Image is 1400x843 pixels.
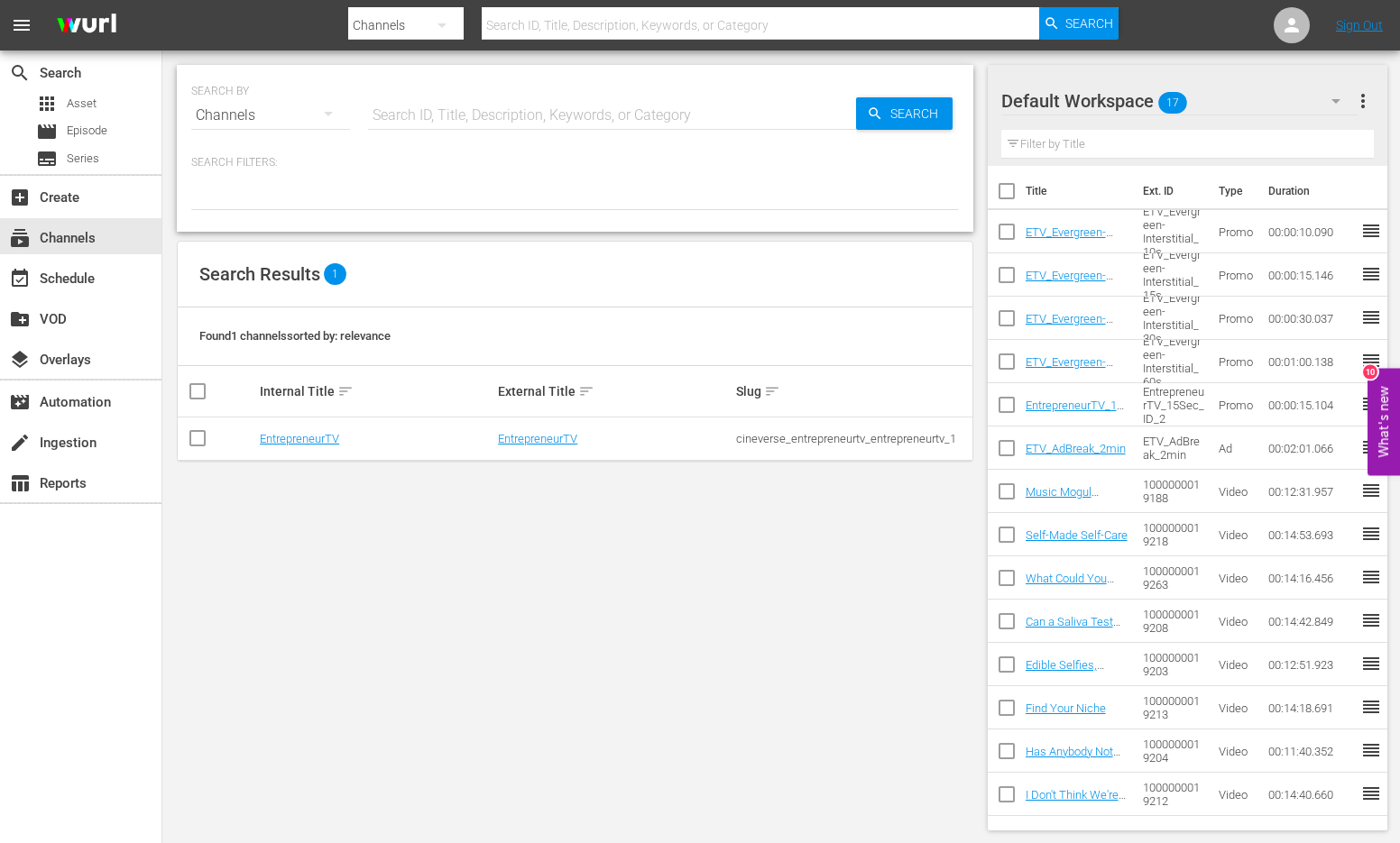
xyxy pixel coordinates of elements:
a: Music Mogul [PERSON_NAME] Drops Business & Life Keys [1026,485,1117,539]
td: 1000000019208 [1136,600,1211,643]
a: Has Anybody Not Seen That Product? [1026,745,1126,772]
span: Episode [67,122,107,140]
a: Can a Saliva Test Tell You Whether He's the One? [1026,615,1120,655]
span: reorder [1360,609,1382,631]
div: 10 [1363,364,1377,379]
span: Search Results [199,263,320,285]
span: reorder [1360,523,1382,545]
div: Slug [736,380,969,402]
td: Promo [1211,383,1261,426]
a: ETV_Evergreen-Interstitial_10s [1026,225,1113,252]
span: Ingestion [9,432,31,454]
button: Open Feedback Widget [1368,368,1400,475]
span: reorder [1360,263,1382,285]
a: EntrepreneurTV [260,432,339,445]
td: Video [1211,556,1261,600]
th: Duration [1257,166,1366,216]
a: Edible Selfies, Extreme Beer Pong and More! [1026,658,1123,699]
button: more_vert [1352,79,1374,123]
span: reorder [1360,220,1382,242]
td: 1000000019218 [1136,513,1211,556]
td: 00:12:31.957 [1261,470,1360,513]
span: reorder [1360,739,1382,761]
td: ETV_Evergreen-Interstitial_30s [1136,297,1211,340]
span: VOD [9,308,31,330]
span: reorder [1360,783,1382,804]
td: 00:12:51.923 [1261,643,1360,686]
span: menu [11,14,32,36]
span: reorder [1360,653,1382,674]
td: 00:11:40.352 [1261,729,1360,773]
div: Channels [191,90,350,141]
span: Asset [36,93,58,115]
a: Self-Made Self-Care [1026,528,1128,542]
div: cineverse_entrepreneurtv_entrepreneurtv_1 [736,432,969,445]
td: Ad [1211,426,1261,470]
span: more_vert [1352,90,1374,112]
td: Promo [1211,340,1261,383]
span: Found 1 channels sorted by: relevance [199,329,391,343]
span: reorder [1360,480,1382,501]
span: Episode [36,121,58,142]
th: Ext. ID [1132,166,1208,216]
td: 00:14:16.456 [1261,556,1360,600]
td: 00:00:15.146 [1261,253,1360,297]
td: 1000000019203 [1136,643,1211,686]
span: Search [1065,7,1113,40]
span: Overlays [9,349,31,371]
td: 00:02:01.066 [1261,426,1360,470]
td: Video [1211,600,1261,643]
span: reorder [1360,307,1382,328]
td: Video [1211,729,1261,773]
th: Type [1208,166,1257,216]
a: ETV_Evergreen-Interstitial_60s [1026,355,1113,382]
span: 17 [1158,84,1187,122]
td: 00:00:30.037 [1261,297,1360,340]
a: Sign Out [1336,18,1383,32]
td: 1000000019263 [1136,556,1211,600]
a: ETV_Evergreen-Interstitial_30s [1026,312,1113,339]
td: 00:00:10.090 [1261,210,1360,253]
span: Search [883,97,953,130]
span: Schedule [9,268,31,289]
a: I Don't Think We're the Right Investors [1026,788,1126,815]
a: EntrepreneurTV [498,432,577,445]
span: reorder [1360,393,1382,415]
td: 00:14:40.660 [1261,773,1360,816]
div: Internal Title [260,380,493,402]
td: 00:00:15.104 [1261,383,1360,426]
span: Create [9,187,31,208]
td: 00:14:18.691 [1261,686,1360,729]
td: ETV_Evergreen-Interstitial_15s [1136,253,1211,297]
span: Reports [9,472,31,494]
td: 1000000019213 [1136,686,1211,729]
span: reorder [1360,350,1382,371]
span: 1 [324,263,346,285]
td: Video [1211,773,1261,816]
div: External Title [498,380,731,402]
td: Video [1211,470,1261,513]
button: Search [1039,7,1119,40]
td: ETV_AdBreak_2min [1136,426,1211,470]
td: 00:14:53.693 [1261,513,1360,556]
td: 00:14:42.849 [1261,600,1360,643]
td: 1000000019212 [1136,773,1211,816]
span: Series [36,148,58,170]
td: Promo [1211,297,1261,340]
span: sort [764,383,780,399]
td: 1000000019204 [1136,729,1211,773]
span: Series [67,150,99,168]
a: What Could You Build With Another $500,000? [1026,572,1119,612]
span: Channels [9,227,31,249]
a: ETV_AdBreak_2min [1026,442,1126,455]
img: ans4CAIJ8jUAAAAAAAAAAAAAAAAAAAAAAAAgQb4GAAAAAAAAAAAAAAAAAAAAAAAAJMjXAAAAAAAAAAAAAAAAAAAAAAAAgAT5G... [43,5,130,47]
td: Video [1211,686,1261,729]
th: Title [1026,166,1133,216]
td: Promo [1211,253,1261,297]
td: Video [1211,513,1261,556]
span: reorder [1360,436,1382,458]
span: Automation [9,391,31,413]
a: Find Your Niche [1026,701,1106,715]
td: Promo [1211,210,1261,253]
span: sort [578,383,594,399]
